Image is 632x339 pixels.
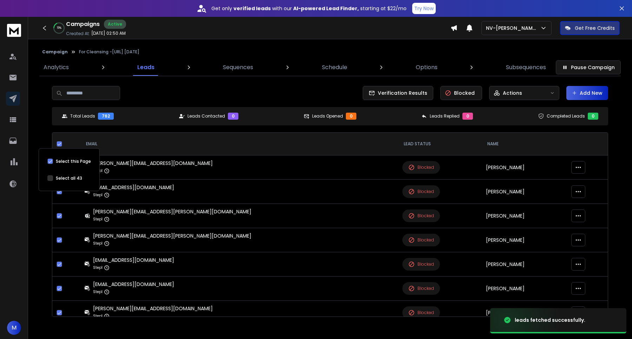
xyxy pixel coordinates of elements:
[93,232,251,239] div: [PERSON_NAME][EMAIL_ADDRESS][PERSON_NAME][DOMAIN_NAME]
[39,59,73,76] a: Analytics
[233,5,271,12] strong: verified leads
[486,25,540,32] p: NV-[PERSON_NAME]
[408,188,434,195] div: Blocked
[318,59,351,76] a: Schedule
[93,216,103,223] p: Step 1
[408,213,434,219] div: Blocked
[482,133,567,155] th: NAME
[219,59,257,76] a: Sequences
[346,113,356,120] div: 0
[363,86,433,100] button: Verification Results
[93,313,103,320] p: Step 1
[482,252,567,277] td: [PERSON_NAME]
[93,208,251,215] div: [PERSON_NAME][EMAIL_ADDRESS][PERSON_NAME][DOMAIN_NAME]
[79,49,139,55] p: For Cleansing -[URL] [DATE]
[416,63,437,72] p: Options
[7,24,21,37] img: logo
[93,192,103,199] p: Step 1
[137,63,154,72] p: Leads
[547,113,585,119] p: Completed Leads
[575,25,615,32] p: Get Free Credits
[322,63,347,72] p: Schedule
[462,113,473,120] div: 0
[104,20,126,29] div: Active
[482,228,567,252] td: [PERSON_NAME]
[482,204,567,228] td: [PERSON_NAME]
[408,261,434,267] div: Blocked
[408,164,434,171] div: Blocked
[93,240,103,247] p: Step 1
[588,113,598,120] div: 0
[93,184,174,191] div: [EMAIL_ADDRESS][DOMAIN_NAME]
[482,301,567,325] td: [PERSON_NAME]
[66,31,90,36] p: Created At:
[515,317,585,324] div: leads fetched successfully.
[93,288,103,295] p: Step 1
[560,21,620,35] button: Get Free Credits
[93,160,213,167] div: [PERSON_NAME][EMAIL_ADDRESS][DOMAIN_NAME]
[80,133,398,155] th: EMAIL
[70,113,95,119] p: Total Leads
[506,63,546,72] p: Subsequences
[7,321,21,335] button: M
[56,175,82,181] label: Select all 43
[414,5,434,12] p: Try Now
[93,305,213,312] div: [PERSON_NAME][EMAIL_ADDRESS][DOMAIN_NAME]
[66,20,100,28] h1: Campaigns
[211,5,407,12] p: Get only with our starting at $22/mo
[98,113,114,120] div: 762
[56,159,91,164] label: Select this Page
[566,86,608,100] button: Add New
[42,49,68,55] button: Campaign
[375,89,427,97] span: Verification Results
[502,59,550,76] a: Subsequences
[503,89,522,97] p: Actions
[454,89,475,97] p: Blocked
[44,63,69,72] p: Analytics
[57,26,61,30] p: 19 %
[228,113,238,120] div: 0
[93,257,174,264] div: [EMAIL_ADDRESS][DOMAIN_NAME]
[293,5,359,12] strong: AI-powered Lead Finder,
[398,133,482,155] th: LEAD STATUS
[223,63,253,72] p: Sequences
[482,155,567,180] td: [PERSON_NAME]
[312,113,343,119] p: Leads Opened
[556,60,621,74] button: Pause Campaign
[133,59,159,76] a: Leads
[408,237,434,243] div: Blocked
[187,113,225,119] p: Leads Contacted
[93,281,174,288] div: [EMAIL_ADDRESS][DOMAIN_NAME]
[412,59,442,76] a: Options
[482,277,567,301] td: [PERSON_NAME]
[408,285,434,292] div: Blocked
[408,310,434,316] div: Blocked
[412,3,436,14] button: Try Now
[482,180,567,204] td: [PERSON_NAME]
[91,31,126,36] p: [DATE] 02:50 AM
[93,264,103,271] p: Step 1
[430,113,460,119] p: Leads Replied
